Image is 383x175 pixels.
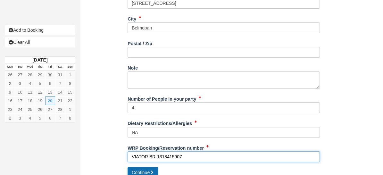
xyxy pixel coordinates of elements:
a: 25 [25,105,35,114]
a: 14 [55,88,65,96]
a: 6 [45,79,55,88]
a: 27 [15,71,25,79]
a: 27 [45,105,55,114]
a: 10 [15,88,25,96]
a: 4 [25,79,35,88]
a: 6 [45,114,55,122]
a: 8 [65,114,75,122]
strong: [DATE] [32,57,47,63]
a: 22 [65,96,75,105]
a: 4 [25,114,35,122]
a: 28 [55,105,65,114]
a: 21 [55,96,65,105]
a: 20 [45,96,55,105]
th: Fri [45,63,55,71]
a: 2 [5,114,15,122]
a: 29 [35,71,45,79]
th: Sun [65,63,75,71]
a: 12 [35,88,45,96]
label: City [128,13,136,22]
a: Clear All [5,37,75,47]
a: 7 [55,79,65,88]
a: 5 [35,79,45,88]
th: Thu [35,63,45,71]
a: 30 [45,71,55,79]
a: 26 [5,71,15,79]
a: 13 [45,88,55,96]
label: WRP Booking/Reservation number [128,143,204,152]
th: Sat [55,63,65,71]
a: 31 [55,71,65,79]
th: Wed [25,63,35,71]
a: 1 [65,71,75,79]
a: 16 [5,96,15,105]
a: 2 [5,79,15,88]
a: 9 [5,88,15,96]
a: 3 [15,114,25,122]
label: Note [128,63,138,71]
a: 7 [55,114,65,122]
a: 5 [35,114,45,122]
label: Number of People in your party [128,94,196,103]
a: 18 [25,96,35,105]
a: 11 [25,88,35,96]
a: Add to Booking [5,25,75,35]
a: 15 [65,88,75,96]
a: 26 [35,105,45,114]
a: 1 [65,105,75,114]
a: 23 [5,105,15,114]
a: 8 [65,79,75,88]
a: 3 [15,79,25,88]
a: 19 [35,96,45,105]
th: Tue [15,63,25,71]
label: Dietary Restrictions/Allergies [128,118,192,127]
label: Postal / Zip [128,38,152,47]
a: 17 [15,96,25,105]
a: 24 [15,105,25,114]
th: Mon [5,63,15,71]
a: 28 [25,71,35,79]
